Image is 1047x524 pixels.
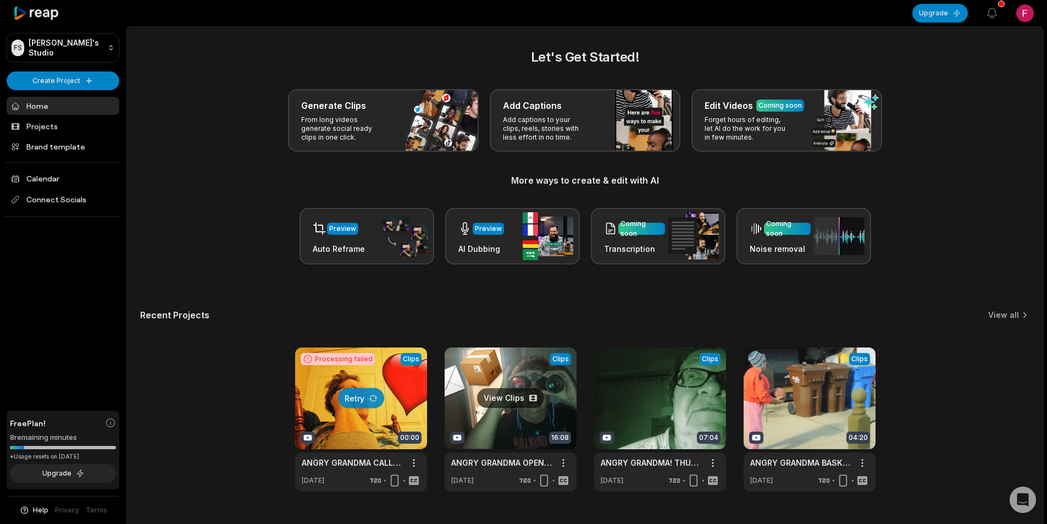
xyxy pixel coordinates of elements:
[458,243,504,255] h3: AI Dubbing
[503,115,588,142] p: Add captions to your clips, reels, stories with less effort in no time.
[10,464,116,483] button: Upgrade
[19,505,48,515] button: Help
[750,457,851,468] a: ANGRY GRANDMA BASKETBALL FREAKOUT!
[86,505,107,515] a: Terms
[601,457,702,468] a: ANGRY GRANDMA! THUNDERSTORM! POWER OUTAGE!
[7,71,119,90] button: Create Project
[301,99,366,112] h3: Generate Clips
[750,243,811,255] h3: Noise removal
[140,47,1030,67] h2: Let's Get Started!
[705,115,790,142] p: Forget hours of editing, let AI do the work for you in few minutes.
[1010,487,1036,513] div: Open Intercom Messenger
[55,505,79,515] a: Privacy
[377,215,428,258] img: auto_reframe.png
[451,457,552,468] a: ANGRY GRANDMA OPEN'S FANMAIL! (Hilarious)
[140,174,1030,187] h3: More ways to create & edit with AI
[604,243,665,255] h3: Transcription
[313,243,365,255] h3: Auto Reframe
[12,40,24,56] div: FS
[523,212,573,260] img: ai_dubbing.png
[7,137,119,156] a: Brand template
[668,212,719,260] img: transcription.png
[10,432,116,443] div: 8 remaining minutes
[7,190,119,209] span: Connect Socials
[503,99,562,112] h3: Add Captions
[7,169,119,187] a: Calendar
[10,417,46,429] span: Free Plan!
[33,505,48,515] span: Help
[329,224,356,234] div: Preview
[621,219,663,239] div: Coming soon
[302,457,403,468] div: ANGRY GRANDMA CALLS A FAN! (Emotional)
[475,224,502,234] div: Preview
[7,97,119,115] a: Home
[140,310,209,321] h2: Recent Projects
[912,4,968,23] button: Upgrade
[338,388,384,409] button: Retry
[10,453,116,461] div: *Usage resets on [DATE]
[7,117,119,135] a: Projects
[29,38,103,58] p: [PERSON_NAME]'s Studio
[758,101,802,111] div: Coming soon
[766,219,808,239] div: Coming soon
[988,310,1019,321] a: View all
[705,99,753,112] h3: Edit Videos
[814,217,865,255] img: noise_removal.png
[301,115,386,142] p: From long videos generate social ready clips in one click.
